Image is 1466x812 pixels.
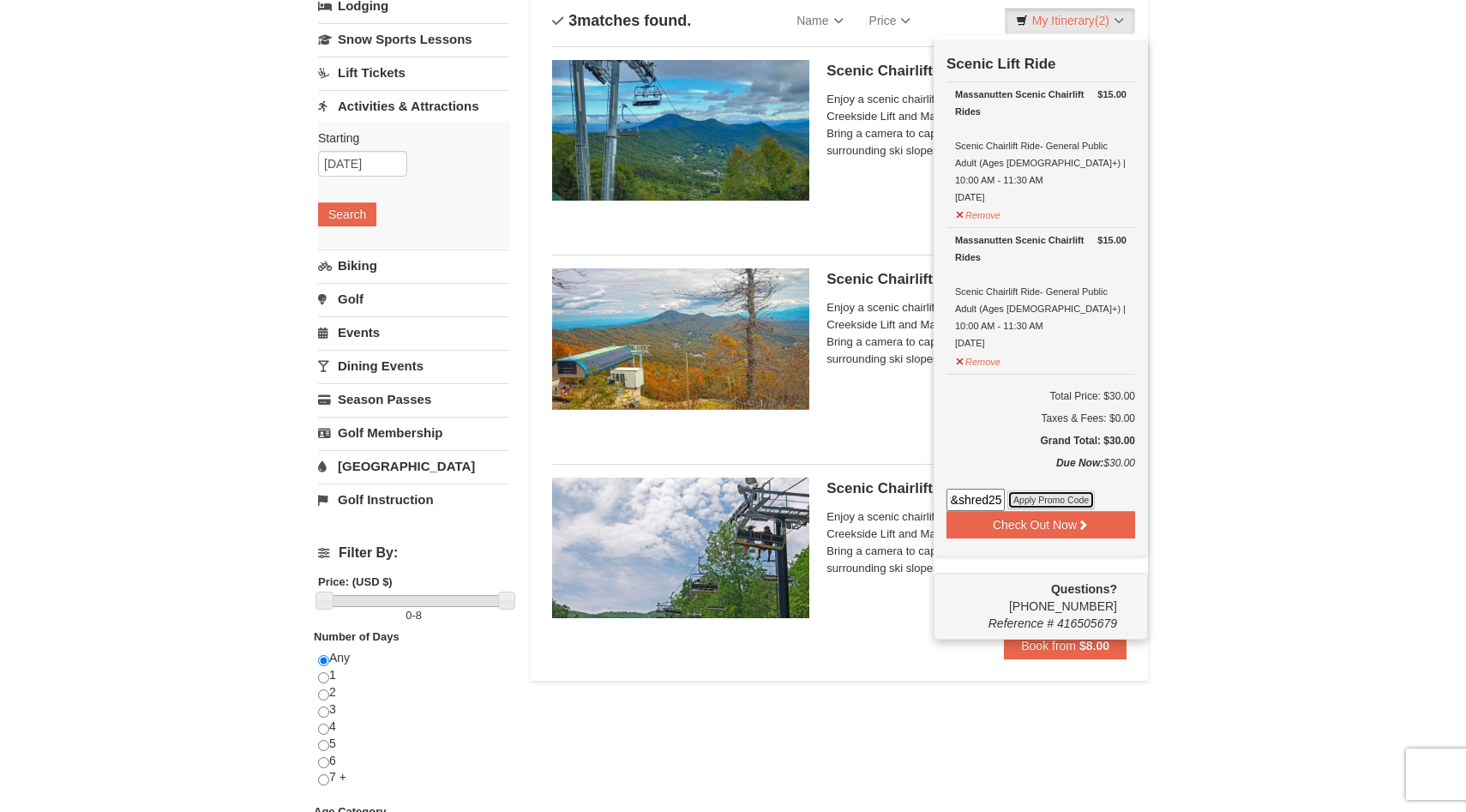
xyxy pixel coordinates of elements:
[955,232,1127,352] div: Scenic Chairlift Ride- General Public Adult (Ages [DEMOGRAPHIC_DATA]+) | 10:00 AM - 11:30 AM [DATE]
[318,484,509,515] a: Golf Instruction
[318,575,393,588] strong: Price: (USD $)
[826,91,1127,159] span: Enjoy a scenic chairlift ride up Massanutten’s signature Creekside Lift and Massanutten's NEW Pea...
[1051,582,1117,596] strong: Questions?
[946,432,1135,449] h5: Grand Total: $30.00
[1007,490,1095,509] button: Apply Promo Code
[318,23,509,55] a: Snow Sports Lessons
[946,580,1117,613] span: [PHONE_NUMBER]
[1056,457,1103,469] strong: Due Now:
[552,268,809,409] img: 24896431-13-a88f1aaf.jpg
[552,478,809,618] img: 24896431-9-664d1467.jpg
[318,450,509,482] a: [GEOGRAPHIC_DATA]
[955,202,1001,224] button: Remove
[1005,8,1135,33] a: My Itinerary(2)
[1097,232,1127,249] strong: $15.00
[318,57,509,88] a: Lift Tickets
[318,283,509,315] a: Golf
[955,86,1127,120] div: Massanutten Scenic Chairlift Rides
[1097,86,1127,103] strong: $15.00
[955,232,1127,266] div: Massanutten Scenic Chairlift Rides
[946,454,1135,489] div: $30.00
[318,129,496,147] label: Starting
[826,63,1127,80] h5: Scenic Chairlift Ride | 10:00 AM - 11:30 AM
[946,410,1135,427] div: Taxes & Fees: $0.00
[318,383,509,415] a: Season Passes
[1021,639,1076,653] span: Book from
[318,650,509,803] div: Any 1 2 3 4 5 6 7 +
[318,90,509,122] a: Activities & Attractions
[314,630,400,643] strong: Number of Days
[826,480,1127,497] h5: Scenic Chairlift Ride | 1:00 PM - 2:30 PM
[955,349,1001,370] button: Remove
[1004,632,1127,659] button: Book from $8.00
[826,271,1127,288] h5: Scenic Chairlift Ride | 11:30 AM - 1:00 PM
[318,250,509,281] a: Biking
[318,417,509,448] a: Golf Membership
[946,388,1135,405] h6: Total Price: $30.00
[1057,617,1117,630] span: 416505679
[318,545,509,561] h4: Filter By:
[826,508,1127,577] span: Enjoy a scenic chairlift ride up Massanutten’s signature Creekside Lift and Massanutten's NEW Pea...
[784,3,856,38] a: Name
[856,3,924,38] a: Price
[946,511,1135,538] button: Check Out Now
[318,607,509,624] label: -
[406,609,412,622] span: 0
[552,12,691,29] h4: matches found.
[568,12,577,29] span: 3
[946,56,1056,72] strong: Scenic Lift Ride
[988,617,1054,630] span: Reference #
[1095,14,1109,27] span: (2)
[1079,639,1109,653] strong: $8.00
[416,609,422,622] span: 8
[955,86,1127,206] div: Scenic Chairlift Ride- General Public Adult (Ages [DEMOGRAPHIC_DATA]+) | 10:00 AM - 11:30 AM [DATE]
[318,350,509,382] a: Dining Events
[552,60,809,201] img: 24896431-1-a2e2611b.jpg
[318,316,509,348] a: Events
[318,202,376,226] button: Search
[826,299,1127,368] span: Enjoy a scenic chairlift ride up Massanutten’s signature Creekside Lift and Massanutten's NEW Pea...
